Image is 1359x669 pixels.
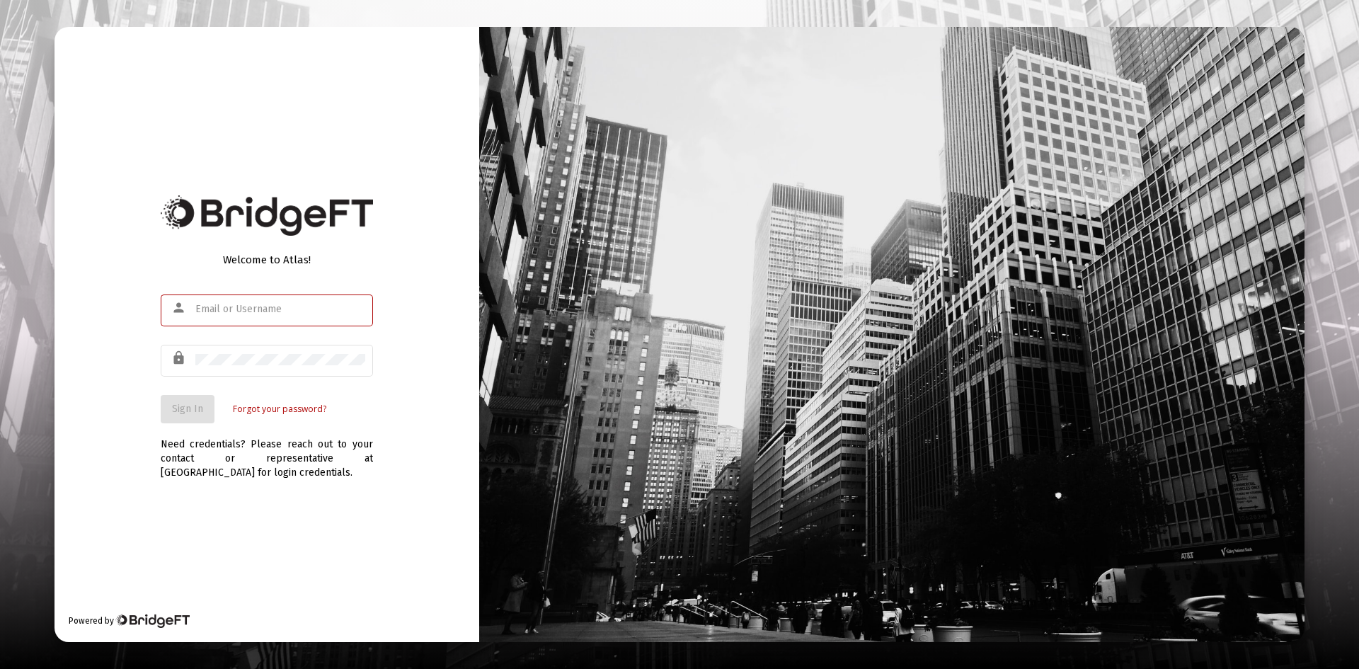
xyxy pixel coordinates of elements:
[69,614,190,628] div: Powered by
[161,423,373,480] div: Need credentials? Please reach out to your contact or representative at [GEOGRAPHIC_DATA] for log...
[171,350,188,367] mat-icon: lock
[161,395,214,423] button: Sign In
[171,299,188,316] mat-icon: person
[161,195,373,236] img: Bridge Financial Technology Logo
[115,614,190,628] img: Bridge Financial Technology Logo
[172,403,203,415] span: Sign In
[195,304,365,315] input: Email or Username
[233,402,326,416] a: Forgot your password?
[161,253,373,267] div: Welcome to Atlas!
